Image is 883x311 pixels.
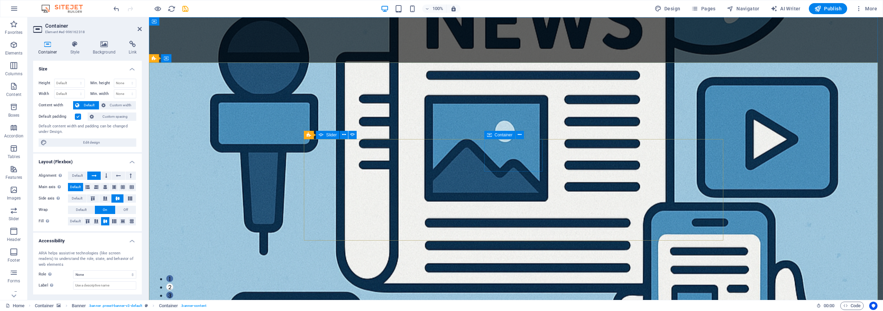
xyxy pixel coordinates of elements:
[81,101,97,109] span: Default
[108,101,134,109] span: Custom width
[7,195,21,201] p: Images
[39,138,136,147] button: Edit design
[70,217,81,225] span: Default
[73,281,136,290] input: Use a descriptive name
[6,302,24,310] a: Click to cancel selection. Double-click to open Pages
[39,124,136,135] div: Default content width and padding can be changed under Design.
[495,133,513,137] span: Container
[116,206,136,214] button: Off
[768,3,803,14] button: AI Writer
[45,29,128,35] h3: Element #ed-996162318
[5,30,22,35] p: Favorites
[422,4,447,13] button: 100%
[90,81,114,85] label: Min. height
[39,172,68,180] label: Alignment
[652,3,683,14] div: Design (Ctrl+Alt+Y)
[17,274,24,281] button: 3
[89,302,142,310] span: . banner .preset-banner-v3-default
[73,101,99,109] button: Default
[9,216,19,222] p: Slider
[72,194,82,203] span: Default
[88,113,136,121] button: Custom spacing
[39,217,68,225] label: Fill
[76,206,87,214] span: Default
[816,302,835,310] h6: Session time
[88,41,124,55] h4: Background
[5,71,22,77] p: Columns
[33,154,142,166] h4: Layout (Flexbox)
[68,194,87,203] button: Default
[57,304,61,308] i: This element contains a background
[727,5,760,12] span: Navigator
[181,5,189,13] i: Save (Ctrl+S)
[68,217,83,225] button: Default
[7,237,21,242] p: Header
[123,41,142,55] h4: Link
[123,206,128,214] span: Off
[72,302,86,310] span: Click to select. Double-click to edit
[6,92,21,97] p: Content
[49,138,134,147] span: Edit design
[33,41,65,55] h4: Container
[6,175,22,180] p: Features
[724,3,762,14] button: Navigator
[855,5,877,12] span: More
[17,266,24,273] button: 2
[112,5,120,13] i: Undo: Change text (Ctrl+Z)
[68,183,83,191] button: Default
[655,5,681,12] span: Design
[99,101,136,109] button: Custom width
[96,113,134,121] span: Custom spacing
[326,133,337,137] span: Slider
[39,206,68,214] label: Wrap
[159,302,178,310] span: Click to select. Double-click to edit
[39,92,54,96] label: Width
[17,258,24,265] button: 1
[652,3,683,14] button: Design
[39,81,54,85] label: Height
[5,50,23,56] p: Elements
[72,172,83,180] span: Default
[8,278,20,284] p: Forms
[68,206,95,214] button: Default
[70,183,81,191] span: Default
[33,233,142,245] h4: Accessibility
[112,4,120,13] button: undo
[153,4,162,13] button: Click here to leave preview mode and continue editing
[39,194,68,203] label: Side axis
[181,302,206,310] span: . banner-content
[814,5,842,12] span: Publish
[840,302,864,310] button: Code
[40,4,91,13] img: Editor Logo
[39,113,75,121] label: Default padding
[829,303,830,308] span: :
[39,183,68,191] label: Main axis
[95,206,115,214] button: On
[181,4,189,13] button: save
[65,41,88,55] h4: Style
[39,101,73,109] label: Content width
[103,206,107,214] span: On
[824,302,834,310] span: 00 00
[450,6,457,12] i: On resize automatically adjust zoom level to fit chosen device.
[4,133,23,139] p: Accordion
[8,154,20,159] p: Tables
[809,3,847,14] button: Publish
[433,4,444,13] h6: 100%
[35,302,54,310] span: Click to select. Double-click to edit
[853,3,880,14] button: More
[688,3,718,14] button: Pages
[39,281,73,290] label: Label
[8,257,20,263] p: Footer
[68,172,87,180] button: Default
[33,61,142,73] h4: Size
[691,5,715,12] span: Pages
[39,251,136,268] div: ARIA helps assistive technologies (like screen readers) to understand the role, state, and behavi...
[168,5,176,13] i: Reload page
[145,304,148,308] i: This element is a customizable preset
[39,270,53,279] span: Role
[843,302,861,310] span: Code
[45,23,142,29] h2: Container
[8,113,20,118] p: Boxes
[167,4,176,13] button: reload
